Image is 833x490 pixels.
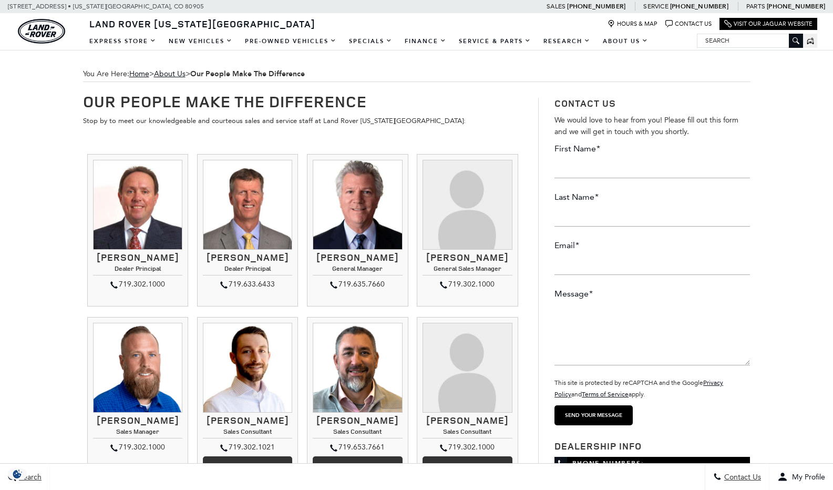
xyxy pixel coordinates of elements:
small: This site is protected by reCAPTCHA and the Google and apply. [554,379,723,398]
a: Pre-Owned Vehicles [239,32,343,50]
a: Land Rover [US_STATE][GEOGRAPHIC_DATA] [83,17,322,30]
a: Finance [398,32,453,50]
a: Home [129,69,149,78]
img: Ray Reilly [313,160,402,249]
a: About Us [597,32,654,50]
strong: Our People Make The Difference [190,69,305,79]
h3: Dealership Info [554,441,750,452]
input: Send your message [554,405,633,425]
span: Land Rover [US_STATE][GEOGRAPHIC_DATA] [89,17,315,30]
a: Hours & Map [608,20,657,28]
h3: [PERSON_NAME] [203,415,292,426]
img: Opt-Out Icon [5,468,29,479]
label: Email [554,240,579,251]
a: [STREET_ADDRESS] • [US_STATE][GEOGRAPHIC_DATA], CO 80905 [8,3,204,10]
h3: [PERSON_NAME] [423,252,512,263]
div: 719.302.1000 [423,278,512,291]
h1: Our People Make The Difference [83,93,523,110]
h3: [PERSON_NAME] [313,415,402,426]
span: You Are Here: [83,66,750,82]
h3: [PERSON_NAME] [93,252,182,263]
div: 719.302.1000 [93,441,182,454]
span: Phone Numbers: [554,457,750,469]
div: Breadcrumbs [83,66,750,82]
h3: Contact Us [554,98,750,109]
h3: [PERSON_NAME] [313,252,402,263]
a: More info [423,456,512,477]
a: About Us [154,69,186,78]
span: Sales [547,3,565,10]
span: > [129,69,305,78]
div: 719.633.6433 [203,278,292,291]
h4: Sales Consultant [313,428,402,438]
img: Thom Buckley [93,160,182,249]
a: [PHONE_NUMBER] [567,2,628,11]
span: Contact Us [722,473,761,482]
div: 719.635.7660 [313,278,402,291]
h4: Sales Manager [93,428,182,438]
p: Stop by to meet our knowledgeable and courteous sales and service staff at Land Rover [US_STATE][... [83,115,523,127]
div: 719.302.1021 [203,441,292,454]
input: Search [697,34,803,47]
a: New Vehicles [162,32,239,50]
a: land-rover [18,19,65,44]
span: My Profile [788,473,825,482]
h4: General Manager [313,265,402,275]
a: More info [313,456,402,477]
label: First Name [554,143,600,155]
img: Kevin Heim [203,323,292,412]
a: [PHONE_NUMBER] [670,2,731,11]
label: Message [554,288,593,300]
h4: Sales Consultant [203,428,292,438]
h4: Dealer Principal [93,265,182,275]
img: Land Rover [18,19,65,44]
img: Mike Jorgensen [203,160,292,249]
span: Parts [746,3,765,10]
span: Service [643,3,668,10]
h3: [PERSON_NAME] [423,415,512,426]
a: [PHONE_NUMBER] [767,2,825,11]
a: Research [537,32,597,50]
label: Last Name [554,191,599,203]
a: EXPRESS STORE [83,32,162,50]
img: Trebor Alvord [313,323,402,412]
div: 719.302.1000 [423,441,512,454]
img: Kimberley Zacharias [423,160,512,249]
button: Open user profile menu [769,464,833,490]
a: Contact Us [665,20,712,28]
div: 719.653.7661 [313,441,402,454]
img: Gracie Dean [423,323,512,412]
nav: Main Navigation [83,32,654,50]
a: Terms of Service [582,391,629,398]
a: Specials [343,32,398,50]
h4: Sales Consultant [423,428,512,438]
h3: [PERSON_NAME] [93,415,182,426]
a: More Info [203,456,292,477]
img: Jesse Lyon [93,323,182,412]
a: Service & Parts [453,32,537,50]
h3: [PERSON_NAME] [203,252,292,263]
section: Click to Open Cookie Consent Modal [5,468,29,479]
h4: General Sales Manager [423,265,512,275]
span: > [154,69,305,78]
span: We would love to hear from you! Please fill out this form and we will get in touch with you shortly. [554,116,738,136]
div: 719.302.1000 [93,278,182,291]
h4: Dealer Principal [203,265,292,275]
a: Visit Our Jaguar Website [724,20,813,28]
